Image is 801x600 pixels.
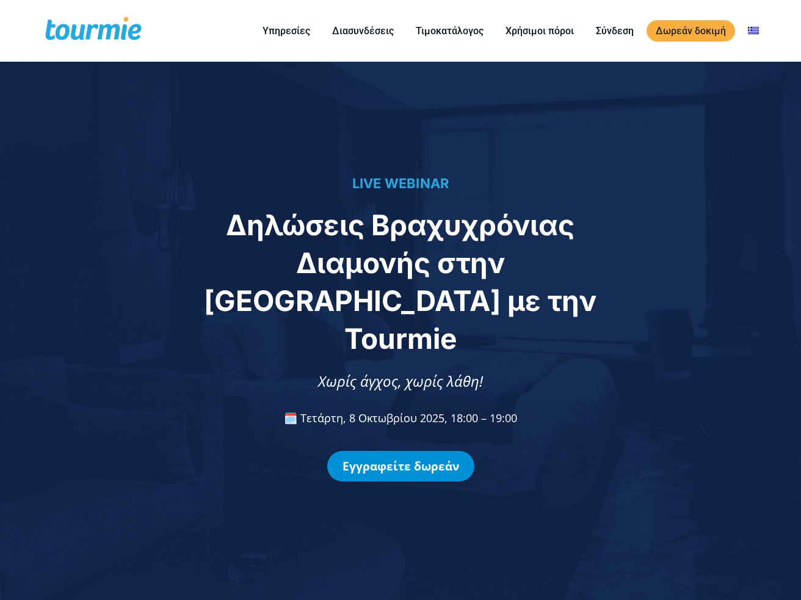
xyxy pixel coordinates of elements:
[739,23,768,38] a: Αλλαγή σε
[327,451,474,481] a: Εγγραφείτε δωρεάν
[204,208,596,356] span: Δηλώσεις Βραχυχρόνιας Διαμονής στην [GEOGRAPHIC_DATA] με την Tourmie
[323,23,403,38] a: Διασυνδέσεις
[647,20,735,42] a: Δωρεάν δοκιμή
[352,175,449,191] span: LIVE WEBINAR
[318,371,483,391] span: Χωρίς άγχος, χωρίς λάθη!
[496,23,583,38] a: Χρήσιμοι πόροι
[407,23,493,38] a: Τιμοκατάλογος
[253,23,319,38] a: Υπηρεσίες
[587,23,643,38] a: Σύνδεση
[284,411,517,425] span: 🗓️ Τετάρτη, 8 Οκτωβρίου 2025, 18:00 – 19:00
